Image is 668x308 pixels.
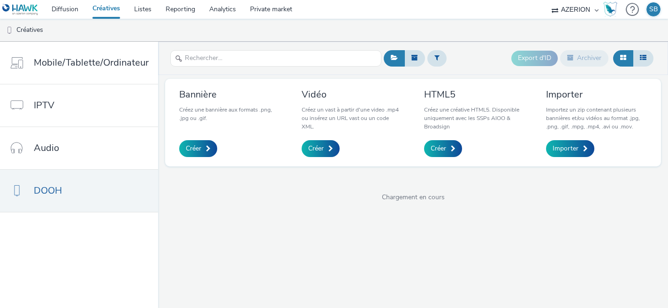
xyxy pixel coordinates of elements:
p: Créez une bannière aux formats .png, .jpg ou .gif. [179,105,280,122]
button: Liste [633,50,653,66]
a: Importer [546,140,594,157]
div: SB [649,2,658,16]
span: Audio [34,141,59,155]
a: Créer [179,140,217,157]
h3: Importer [546,88,647,101]
p: Importez un zip contenant plusieurs bannières et/ou vidéos au format .jpg, .png, .gif, .mpg, .mp4... [546,105,647,131]
button: Grille [613,50,633,66]
p: Créez une créative HTML5. Disponible uniquement avec les SSPs AIOO & Broadsign [424,105,525,131]
button: Archiver [560,50,608,66]
h3: Bannière [179,88,280,101]
span: Créer [186,144,201,153]
img: dooh [5,26,14,35]
img: undefined Logo [2,4,38,15]
button: Export d'ID [511,51,558,66]
span: Créer [308,144,324,153]
span: Créer [431,144,446,153]
img: Hawk Academy [603,2,617,17]
a: Hawk Academy [603,2,621,17]
span: Chargement en cours [158,193,668,202]
h3: HTML5 [424,88,525,101]
span: IPTV [34,98,54,112]
span: Importer [553,144,578,153]
span: Mobile/Tablette/Ordinateur [34,56,149,69]
p: Créez un vast à partir d'une video .mp4 ou insérez un URL vast ou un code XML. [302,105,402,131]
h3: Vidéo [302,88,402,101]
span: DOOH [34,184,62,197]
a: Créer [424,140,462,157]
a: Créer [302,140,340,157]
input: Rechercher... [170,50,381,67]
